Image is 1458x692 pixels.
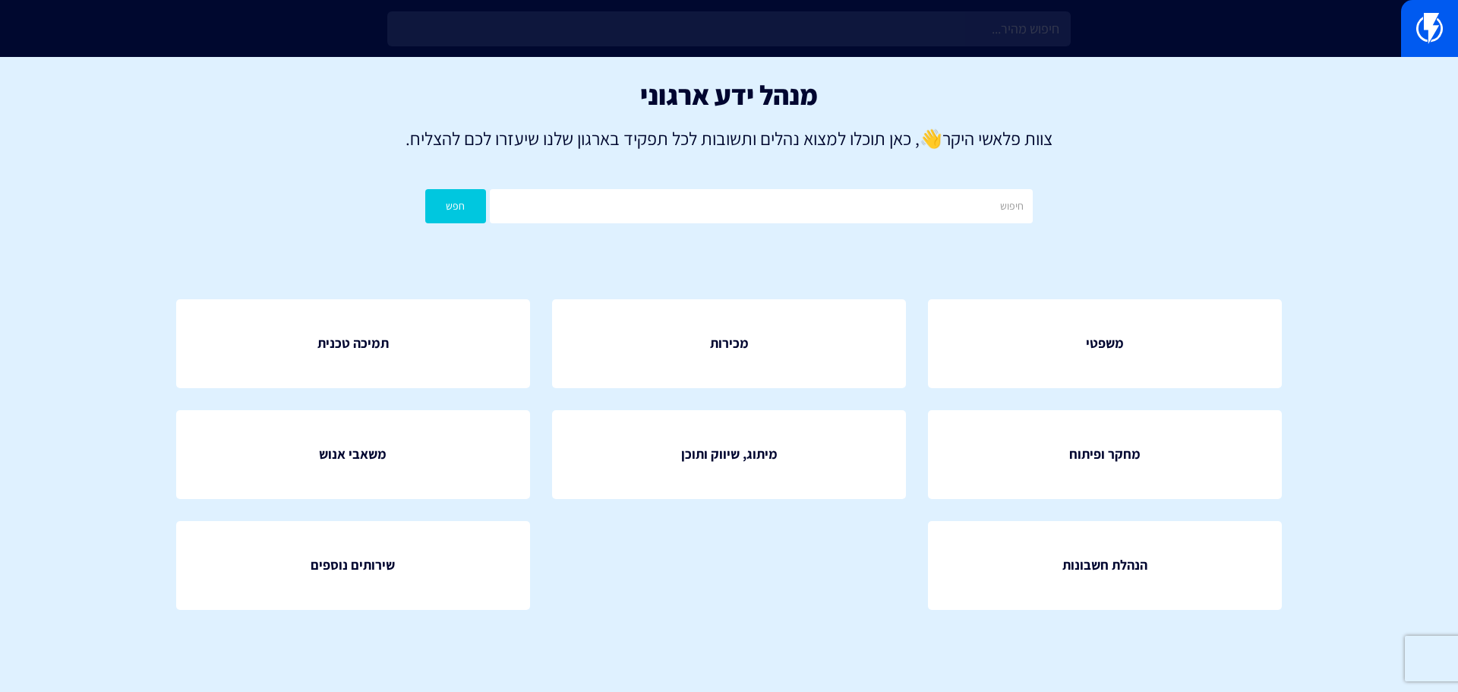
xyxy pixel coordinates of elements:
span: תמיכה טכנית [317,333,389,353]
a: תמיכה טכנית [176,299,530,388]
a: מחקר ופיתוח [928,410,1282,499]
h1: מנהל ידע ארגוני [23,80,1435,110]
a: הנהלת חשבונות [928,521,1282,610]
button: חפש [425,189,486,223]
span: מכירות [710,333,749,353]
input: חיפוש [490,189,1033,223]
strong: 👋 [920,126,942,150]
p: צוות פלאשי היקר , כאן תוכלו למצוא נהלים ותשובות לכל תפקיד בארגון שלנו שיעזרו לכם להצליח. [23,125,1435,151]
span: משאבי אנוש [319,444,387,464]
a: מיתוג, שיווק ותוכן [552,410,906,499]
span: משפטי [1086,333,1124,353]
span: מחקר ופיתוח [1069,444,1141,464]
span: שירותים נוספים [311,555,395,575]
input: חיפוש מהיר... [387,11,1071,46]
a: שירותים נוספים [176,521,530,610]
a: משאבי אנוש [176,410,530,499]
a: מכירות [552,299,906,388]
span: הנהלת חשבונות [1062,555,1147,575]
a: משפטי [928,299,1282,388]
span: מיתוג, שיווק ותוכן [681,444,778,464]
